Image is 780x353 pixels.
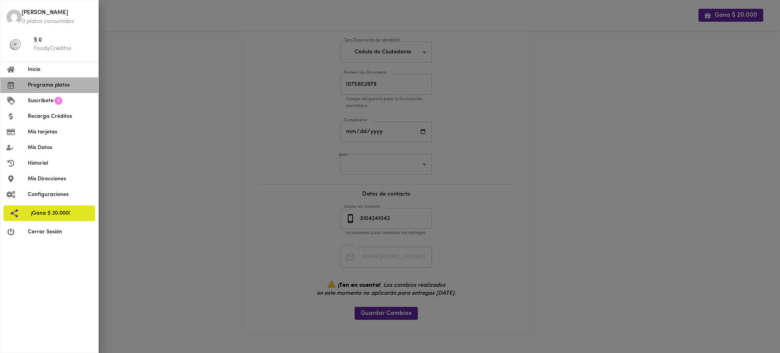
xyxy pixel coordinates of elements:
span: Programa platos [28,81,92,89]
span: Historial [28,159,92,167]
span: ¡Gana $ 20.000! [31,209,89,217]
span: Configuraciones [28,191,92,199]
span: [PERSON_NAME] [22,9,92,18]
span: Cerrar Sesión [28,228,92,236]
span: Mis Datos [28,144,92,152]
span: Inicio [28,66,92,74]
span: Mis Direcciones [28,175,92,183]
iframe: Messagebird Livechat Widget [736,309,772,345]
span: Recarga Créditos [28,112,92,120]
p: FoodyCréditos [34,45,92,53]
span: Suscríbete [28,97,54,105]
p: 0 platos consumidos [22,18,92,26]
img: foody-creditos-black.png [10,39,21,50]
span: Mis tarjetas [28,128,92,136]
span: $ 0 [34,36,92,45]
